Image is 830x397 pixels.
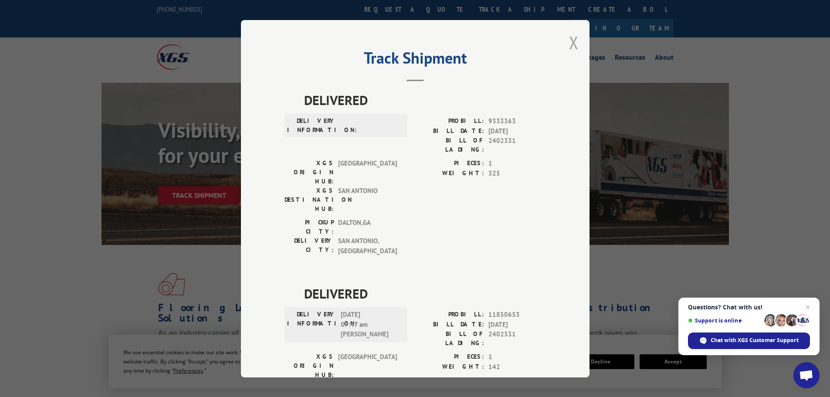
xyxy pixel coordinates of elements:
label: BILL DATE: [415,126,484,136]
span: SAN ANTONIO , [GEOGRAPHIC_DATA] [338,236,397,256]
span: 11850653 [488,310,546,320]
label: PICKUP CITY: [285,218,334,236]
label: BILL DATE: [415,319,484,329]
span: [DATE] [488,319,546,329]
span: [GEOGRAPHIC_DATA] [338,352,397,380]
span: Questions? Chat with us! [688,304,810,311]
label: WEIGHT: [415,362,484,372]
label: DELIVERY INFORMATION: [287,310,336,339]
label: XGS ORIGIN HUB: [285,352,334,380]
label: XGS DESTINATION HUB: [285,186,334,214]
div: Open chat [793,362,820,388]
label: PROBILL: [415,310,484,320]
span: DELIVERED [304,90,546,110]
span: 2402331 [488,136,546,154]
label: DELIVERY INFORMATION: [287,116,336,135]
span: [DATE] 07:47 am [PERSON_NAME] [341,310,400,339]
span: 142 [488,362,546,372]
label: PROBILL: [415,116,484,126]
label: DELIVERY CITY: [285,236,334,256]
span: DELIVERED [304,284,546,303]
span: Close chat [803,302,813,312]
h2: Track Shipment [285,52,546,68]
span: SAN ANTONIO [338,186,397,214]
span: [GEOGRAPHIC_DATA] [338,159,397,186]
span: 325 [488,168,546,178]
span: 9333363 [488,116,546,126]
span: 2402331 [488,329,546,348]
button: Close modal [569,31,579,54]
label: PIECES: [415,352,484,362]
label: XGS ORIGIN HUB: [285,159,334,186]
span: DALTON , GA [338,218,397,236]
span: 1 [488,352,546,362]
label: WEIGHT: [415,168,484,178]
label: PIECES: [415,159,484,169]
label: BILL OF LADING: [415,136,484,154]
div: Chat with XGS Customer Support [688,333,810,349]
label: BILL OF LADING: [415,329,484,348]
span: Support is online [688,317,761,324]
span: Chat with XGS Customer Support [711,336,799,344]
span: [DATE] [488,126,546,136]
span: 1 [488,159,546,169]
